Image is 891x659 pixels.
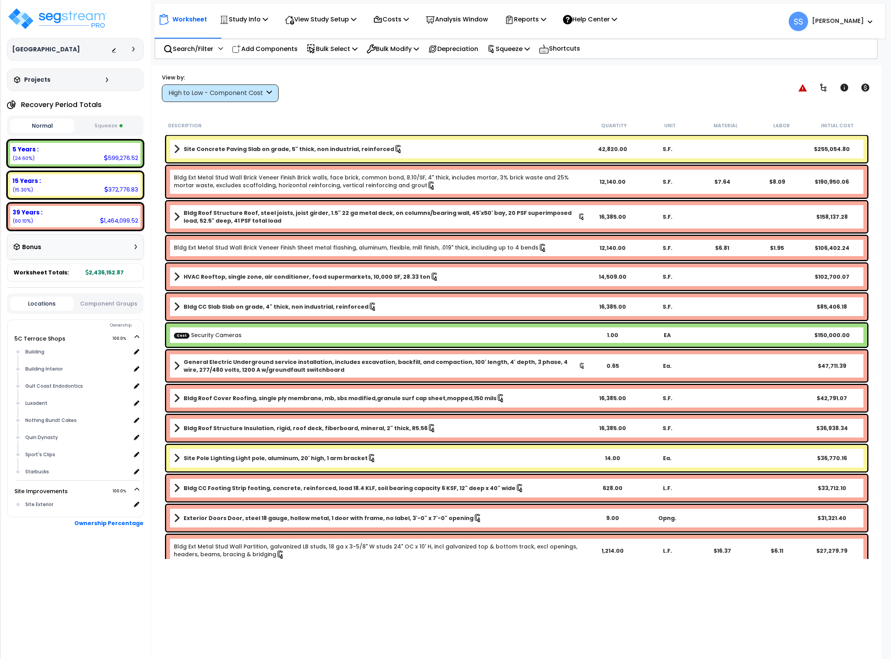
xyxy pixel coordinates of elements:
[585,145,640,153] div: 42,820.00
[184,394,496,402] b: Bldg Roof Cover Roofing, single ply membrane, mb, sbs modified,granule surf cap sheet,mopped,150 ...
[14,335,65,343] a: 5C Terrace Shops 100.0%
[804,514,859,522] div: $31,321.40
[307,44,358,54] p: Bulk Select
[7,7,108,30] img: logo_pro_r.png
[804,145,859,153] div: $255,054.80
[12,208,42,216] b: 39 Years :
[804,213,859,221] div: $158,137.28
[426,14,488,25] p: Analysis Window
[174,332,189,338] span: Cost
[12,46,80,53] h3: [GEOGRAPHIC_DATA]
[23,364,131,374] div: Building Interior
[163,44,213,54] p: Search/Filter
[640,303,695,311] div: S.F.
[585,303,640,311] div: 16,385.00
[640,331,695,339] div: EA
[585,273,640,281] div: 14,509.00
[174,144,585,155] a: Assembly Title
[77,299,140,308] button: Component Groups
[640,244,695,252] div: S.F.
[640,484,695,492] div: L.F.
[184,484,516,492] b: Bldg CC Footing Strip footing, concrete, reinforced, load 18.4 KLF, soil bearing capacity 6 KSF, ...
[219,14,268,25] p: Study Info
[585,213,640,221] div: 16,385.00
[184,358,579,374] b: General Electric Underground service installation, includes excavation, backfill, and compaction,...
[804,273,859,281] div: $102,700.07
[184,145,394,153] b: Site Concrete Paving Slab on grade, 5" thick, non industrial, reinforced
[162,74,279,81] div: View by:
[14,269,69,276] span: Worksheet Totals:
[804,547,859,555] div: $27,279.79
[539,43,580,54] p: Shortcuts
[12,186,33,193] small: 15.301865272518798%
[14,487,68,495] a: Site Improvements 100.0%
[174,271,585,282] a: Assembly Title
[174,174,585,190] a: Individual Item
[424,40,482,58] div: Depreciation
[23,433,131,442] div: Quin Dynasty
[100,216,138,225] div: 1,464,099.52
[640,178,695,186] div: S.F.
[487,44,530,54] p: Squeeze
[535,39,584,58] div: Shortcuts
[749,244,804,252] div: $1.95
[695,178,749,186] div: $7.64
[563,14,617,25] p: Help Center
[640,145,695,153] div: S.F.
[23,416,131,425] div: Nothing Bundt Cakes
[174,453,585,464] a: Assembly Title
[640,362,695,370] div: Ea.
[12,218,33,224] small: 60.098836080019886%
[174,244,547,252] a: Individual Item
[23,347,131,357] div: Building
[104,154,138,162] div: 599,276.52
[23,321,143,330] div: Ownership
[428,44,478,54] p: Depreciation
[112,487,133,496] span: 100.0%
[112,334,133,343] span: 100.0%
[505,14,546,25] p: Reports
[23,467,131,476] div: Starbucks
[10,119,74,133] button: Normal
[714,123,738,129] small: Material
[10,297,74,311] button: Locations
[367,44,419,54] p: Bulk Modify
[24,76,51,84] h3: Projects
[174,513,585,524] a: Assembly Title
[804,454,859,462] div: $36,770.16
[168,123,202,129] small: Description
[184,424,428,432] b: Bldg Roof Structure Insulation, rigid, roof deck, fiberboard, mineral, 2" thick, R5.56
[812,17,864,25] b: [PERSON_NAME]
[585,547,640,555] div: 1,214.00
[585,331,640,339] div: 1.00
[695,244,749,252] div: $6.81
[76,119,140,133] button: Squeeze
[585,394,640,402] div: 16,385.00
[86,269,124,276] b: 2,436,152.87
[12,145,39,153] b: 5 Years :
[601,123,627,129] small: Quantity
[174,393,585,404] a: Assembly Title
[22,244,41,251] h3: Bonus
[23,381,131,391] div: Gulf Coast Endodontics
[640,547,695,555] div: L.F.
[184,454,368,462] b: Site Pole Lighting Light pole, aluminum, 20' high, 1 arm bracket
[172,14,207,25] p: Worksheet
[695,547,749,555] div: $16.37
[74,519,144,527] b: Ownership Percentage
[12,177,41,185] b: 15 Years :
[174,358,585,374] a: Assembly Title
[804,244,859,252] div: $106,402.24
[804,484,859,492] div: $33,712.10
[585,362,640,370] div: 0.65
[664,123,676,129] small: Unit
[174,301,585,312] a: Assembly Title
[640,424,695,432] div: S.F.
[821,123,854,129] small: Initial Cost
[174,543,585,559] a: Individual Item
[804,331,859,339] div: $150,000.00
[21,101,102,109] h4: Recovery Period Totals
[789,12,808,31] span: SS
[228,40,302,58] div: Add Components
[585,244,640,252] div: 12,140.00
